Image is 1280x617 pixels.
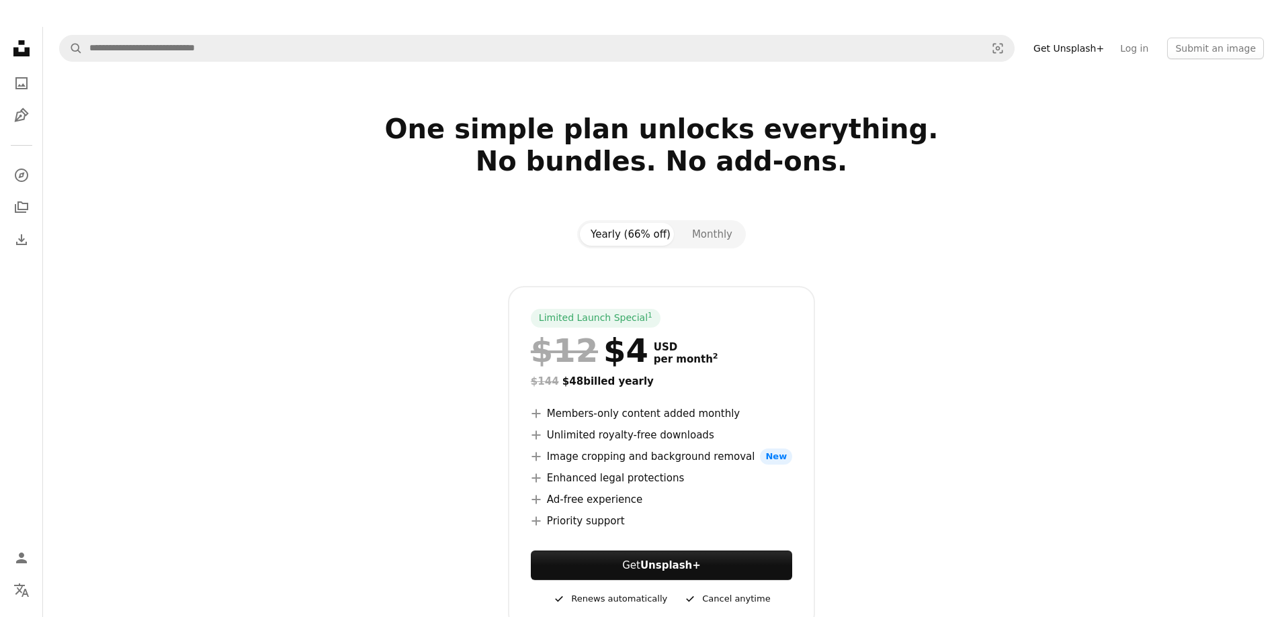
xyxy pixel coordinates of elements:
span: New [760,448,792,465]
span: USD [654,341,718,353]
a: Log in / Sign up [8,544,35,571]
sup: 2 [713,352,718,361]
a: Log in [1112,38,1156,59]
a: Photos [8,70,35,97]
button: Submit an image [1167,38,1264,59]
a: Explore [8,162,35,189]
li: Image cropping and background removal [531,448,792,465]
li: Ad-free experience [531,491,792,508]
a: Home — Unsplash [8,35,35,64]
h2: One simple plan unlocks everything. No bundles. No add-ons. [226,113,1097,209]
button: Language [8,577,35,604]
button: Yearly (66% off) [580,223,681,246]
div: $4 [531,333,648,368]
li: Enhanced legal protections [531,470,792,486]
strong: Unsplash+ [640,559,701,571]
span: $144 [531,375,559,387]
sup: 1 [648,311,652,319]
div: Cancel anytime [683,591,770,607]
li: Unlimited royalty-free downloads [531,427,792,443]
button: Search Unsplash [60,36,83,61]
span: $12 [531,333,598,368]
form: Find visuals sitewide [59,35,1015,62]
a: 2 [710,353,721,365]
a: Get Unsplash+ [1025,38,1112,59]
a: Download History [8,226,35,253]
a: Collections [8,194,35,221]
span: per month [654,353,718,365]
a: Illustrations [8,102,35,129]
button: Monthly [681,223,743,246]
div: Limited Launch Special [531,309,660,328]
button: GetUnsplash+ [531,551,792,580]
a: 1 [645,312,655,325]
div: $48 billed yearly [531,373,792,389]
li: Priority support [531,513,792,529]
li: Members-only content added monthly [531,406,792,422]
div: Renews automatically [552,591,667,607]
button: Visual search [982,36,1014,61]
